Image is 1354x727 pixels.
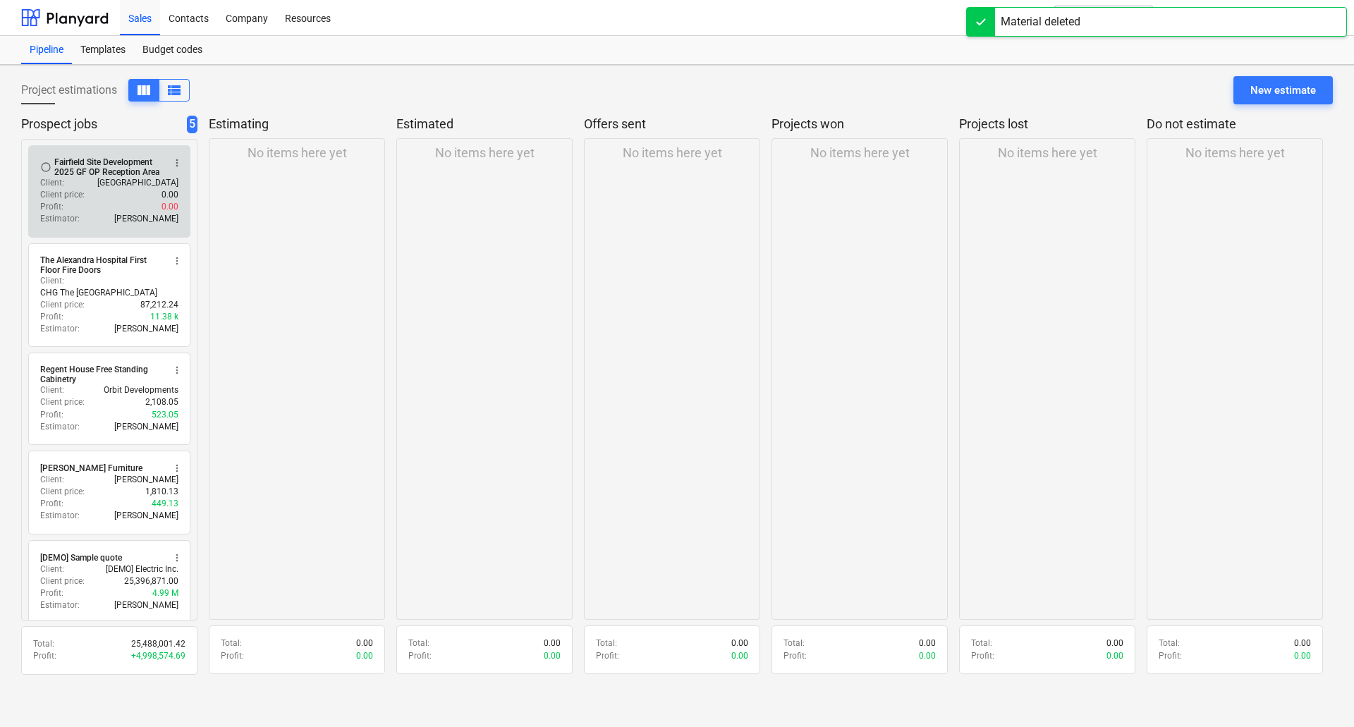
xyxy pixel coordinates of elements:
[731,637,748,649] p: 0.00
[40,201,63,213] p: Profit :
[152,498,178,510] p: 449.13
[135,82,152,99] span: View as columns
[971,637,992,649] p: Total :
[114,474,178,486] p: [PERSON_NAME]
[171,365,183,376] span: more_vert
[40,255,163,275] div: The Alexandra Hospital First Floor Fire Doors
[152,587,178,599] p: 4.99 M
[21,116,181,133] p: Prospect jobs
[152,409,178,421] p: 523.05
[171,552,183,563] span: more_vert
[221,637,242,649] p: Total :
[114,323,178,335] p: [PERSON_NAME]
[145,486,178,498] p: 1,810.13
[21,79,190,102] div: Project estimations
[54,157,163,177] div: Fairfield Site Development 2025 GF OP Reception Area
[187,116,197,133] span: 5
[40,177,64,189] p: Client :
[131,638,185,650] p: 25,488,001.42
[221,650,244,662] p: Profit :
[1294,637,1311,649] p: 0.00
[408,650,432,662] p: Profit :
[40,510,80,522] p: Estimator :
[40,213,80,225] p: Estimator :
[114,421,178,433] p: [PERSON_NAME]
[40,587,63,599] p: Profit :
[40,421,80,433] p: Estimator :
[1001,13,1080,30] div: Material deleted
[72,36,134,64] a: Templates
[33,650,56,662] p: Profit :
[40,275,64,287] p: Client :
[356,650,373,662] p: 0.00
[33,638,54,650] p: Total :
[771,116,942,133] p: Projects won
[171,255,183,267] span: more_vert
[40,161,51,173] span: Mark as complete
[131,650,185,662] p: + 4,998,574.69
[114,213,178,225] p: [PERSON_NAME]
[209,116,379,133] p: Estimating
[21,36,72,64] a: Pipeline
[40,189,85,201] p: Client price :
[161,189,178,201] p: 0.00
[731,650,748,662] p: 0.00
[40,365,163,384] div: Regent House Free Standing Cabinetry
[1147,116,1317,133] p: Do not estimate
[1233,76,1333,104] button: New estimate
[40,311,63,323] p: Profit :
[584,116,755,133] p: Offers sent
[150,311,178,323] p: 11.38 k
[40,323,80,335] p: Estimator :
[408,637,429,649] p: Total :
[810,145,910,161] p: No items here yet
[40,396,85,408] p: Client price :
[998,145,1097,161] p: No items here yet
[356,637,373,649] p: 0.00
[40,463,142,474] div: [PERSON_NAME] Furniture
[919,637,936,649] p: 0.00
[40,552,122,563] div: [DEMO] Sample quote
[97,177,178,189] p: [GEOGRAPHIC_DATA]
[161,201,178,213] p: 0.00
[1283,659,1354,727] iframe: Chat Widget
[166,82,183,99] span: View as columns
[106,563,178,575] p: [DEMO] Electric Inc.
[1294,650,1311,662] p: 0.00
[40,599,80,611] p: Estimator :
[140,299,178,311] p: 87,212.24
[104,384,178,396] p: Orbit Developments
[783,650,807,662] p: Profit :
[114,599,178,611] p: [PERSON_NAME]
[40,474,64,486] p: Client :
[40,287,157,299] p: CHG The [GEOGRAPHIC_DATA]
[623,145,722,161] p: No items here yet
[783,637,805,649] p: Total :
[1106,650,1123,662] p: 0.00
[1159,637,1180,649] p: Total :
[145,396,178,408] p: 2,108.05
[114,510,178,522] p: [PERSON_NAME]
[596,637,617,649] p: Total :
[435,145,535,161] p: No items here yet
[971,650,994,662] p: Profit :
[1159,650,1182,662] p: Profit :
[1250,81,1316,99] div: New estimate
[596,650,619,662] p: Profit :
[40,486,85,498] p: Client price :
[396,116,567,133] p: Estimated
[171,463,183,474] span: more_vert
[544,637,561,649] p: 0.00
[40,299,85,311] p: Client price :
[919,650,936,662] p: 0.00
[134,36,211,64] a: Budget codes
[1185,145,1285,161] p: No items here yet
[40,498,63,510] p: Profit :
[248,145,347,161] p: No items here yet
[40,409,63,421] p: Profit :
[959,116,1130,133] p: Projects lost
